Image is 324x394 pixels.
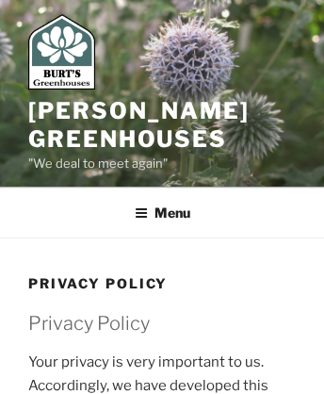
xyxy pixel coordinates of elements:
[121,189,203,236] button: Menu
[28,274,296,293] h1: Privacy Policy
[28,154,296,174] p: "We deal to meet again"
[28,97,250,153] a: [PERSON_NAME] Greenhouses
[28,310,296,337] h2: Privacy Policy
[28,14,95,90] img: Burt's Greenhouses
